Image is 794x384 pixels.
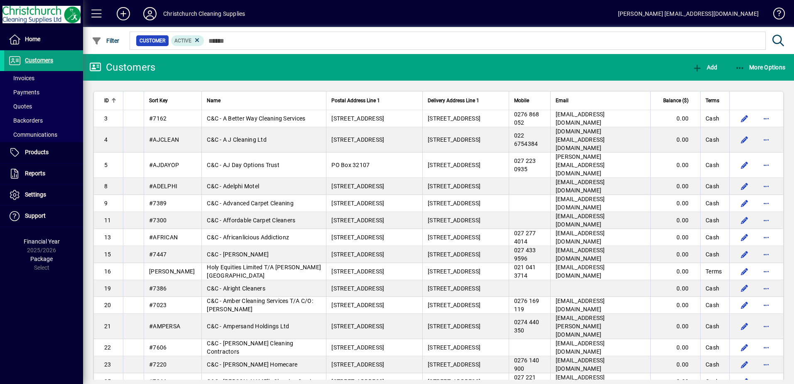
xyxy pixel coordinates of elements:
[331,200,384,207] span: [STREET_ADDRESS]
[104,323,111,330] span: 21
[760,214,773,227] button: More options
[331,217,384,224] span: [STREET_ADDRESS]
[104,234,111,241] span: 13
[760,197,773,210] button: More options
[428,136,480,143] span: [STREET_ADDRESS]
[428,96,479,105] span: Delivery Address Line 1
[738,180,751,193] button: Edit
[104,361,111,368] span: 23
[207,234,289,241] span: C&C - Africanlicious Addictionz
[8,103,32,110] span: Quotes
[690,60,719,75] button: Add
[738,265,751,278] button: Edit
[428,217,480,224] span: [STREET_ADDRESS]
[556,179,605,194] span: [EMAIL_ADDRESS][DOMAIN_NAME]
[149,115,167,122] span: #7162
[767,2,784,29] a: Knowledge Base
[556,247,605,262] span: [EMAIL_ADDRESS][DOMAIN_NAME]
[331,285,384,292] span: [STREET_ADDRESS]
[331,361,384,368] span: [STREET_ADDRESS]
[650,280,700,297] td: 0.00
[760,180,773,193] button: More options
[760,133,773,146] button: More options
[514,298,539,313] span: 0276 169 119
[428,323,480,330] span: [STREET_ADDRESS]
[149,251,167,258] span: #7447
[706,96,719,105] span: Terms
[738,133,751,146] button: Edit
[104,302,111,308] span: 20
[514,264,536,279] span: 021 041 3714
[556,230,605,245] span: [EMAIL_ADDRESS][DOMAIN_NAME]
[149,268,195,275] span: [PERSON_NAME]
[760,231,773,244] button: More options
[8,131,57,138] span: Communications
[207,162,279,168] span: C&C - AJ Day Options Trust
[137,6,163,21] button: Profile
[760,158,773,172] button: More options
[428,183,480,190] span: [STREET_ADDRESS]
[760,320,773,333] button: More options
[650,229,700,246] td: 0.00
[556,96,569,105] span: Email
[738,197,751,210] button: Edit
[149,96,168,105] span: Sort Key
[149,285,167,292] span: #7386
[738,248,751,261] button: Edit
[556,96,645,105] div: Email
[706,301,719,309] span: Cash
[650,246,700,263] td: 0.00
[89,61,155,74] div: Customers
[4,142,83,163] a: Products
[207,264,321,279] span: Holy Equities Limited T/A [PERSON_NAME][GEOGRAPHIC_DATA]
[738,231,751,244] button: Edit
[738,282,751,295] button: Edit
[110,6,137,21] button: Add
[25,149,49,155] span: Products
[25,212,46,219] span: Support
[428,268,480,275] span: [STREET_ADDRESS]
[706,182,719,190] span: Cash
[207,115,305,122] span: C&C - A Better Way Cleaning Services
[706,135,719,144] span: Cash
[428,285,480,292] span: [STREET_ADDRESS]
[738,358,751,371] button: Edit
[706,216,719,224] span: Cash
[556,213,605,228] span: [EMAIL_ADDRESS][DOMAIN_NAME]
[331,251,384,258] span: [STREET_ADDRESS]
[735,64,786,71] span: More Options
[650,127,700,153] td: 0.00
[331,183,384,190] span: [STREET_ADDRESS]
[738,298,751,312] button: Edit
[428,344,480,351] span: [STREET_ADDRESS]
[25,57,53,64] span: Customers
[428,361,480,368] span: [STREET_ADDRESS]
[4,206,83,226] a: Support
[706,284,719,293] span: Cash
[738,320,751,333] button: Edit
[149,344,167,351] span: #7606
[8,117,43,124] span: Backorders
[514,319,539,334] span: 0274 440 350
[104,217,111,224] span: 11
[428,162,480,168] span: [STREET_ADDRESS]
[738,112,751,125] button: Edit
[650,153,700,178] td: 0.00
[104,183,108,190] span: 8
[706,267,722,276] span: Terms
[514,357,539,372] span: 0276 140 900
[331,234,384,241] span: [STREET_ADDRESS]
[149,361,167,368] span: #7220
[556,315,605,338] span: [EMAIL_ADDRESS][PERSON_NAME][DOMAIN_NAME]
[331,302,384,308] span: [STREET_ADDRESS]
[556,153,605,177] span: [PERSON_NAME][EMAIL_ADDRESS][DOMAIN_NAME]
[760,358,773,371] button: More options
[207,183,259,190] span: C&C - Adelphi Motel
[428,234,480,241] span: [STREET_ADDRESS]
[331,323,384,330] span: [STREET_ADDRESS]
[104,115,108,122] span: 3
[104,344,111,351] span: 22
[428,251,480,258] span: [STREET_ADDRESS]
[207,361,297,368] span: C&C - [PERSON_NAME] Homecare
[207,251,269,258] span: C&C - [PERSON_NAME]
